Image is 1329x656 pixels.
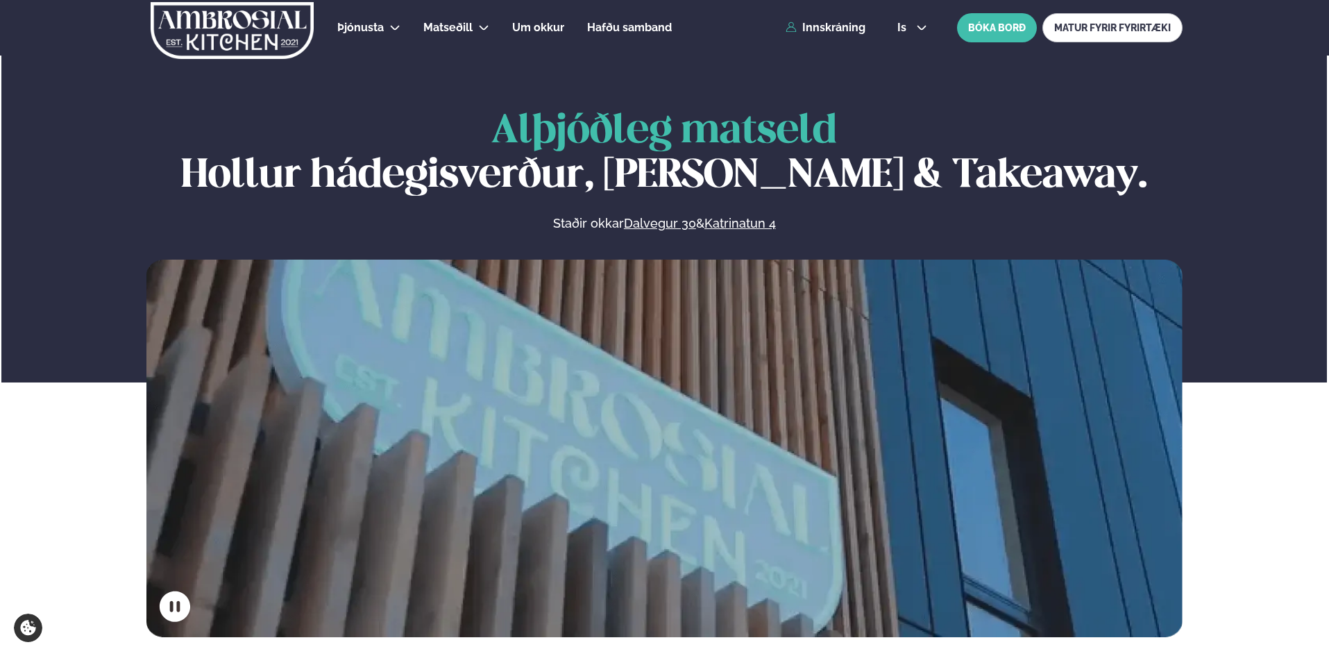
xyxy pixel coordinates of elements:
a: Hafðu samband [587,19,672,36]
a: Katrinatun 4 [704,215,776,232]
a: Matseðill [423,19,473,36]
span: Matseðill [423,21,473,34]
a: Þjónusta [337,19,384,36]
a: MATUR FYRIR FYRIRTÆKI [1042,13,1183,42]
span: Um okkur [512,21,564,34]
p: Staðir okkar & [402,215,926,232]
a: Innskráning [786,22,865,34]
span: Alþjóðleg matseld [491,112,837,151]
span: Þjónusta [337,21,384,34]
a: Dalvegur 30 [624,215,696,232]
button: is [886,22,938,33]
span: is [897,22,911,33]
a: Cookie settings [14,614,42,642]
img: logo [149,2,315,59]
span: Hafðu samband [587,21,672,34]
h1: Hollur hádegisverður, [PERSON_NAME] & Takeaway. [146,110,1183,199]
button: BÓKA BORÐ [957,13,1037,42]
a: Um okkur [512,19,564,36]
